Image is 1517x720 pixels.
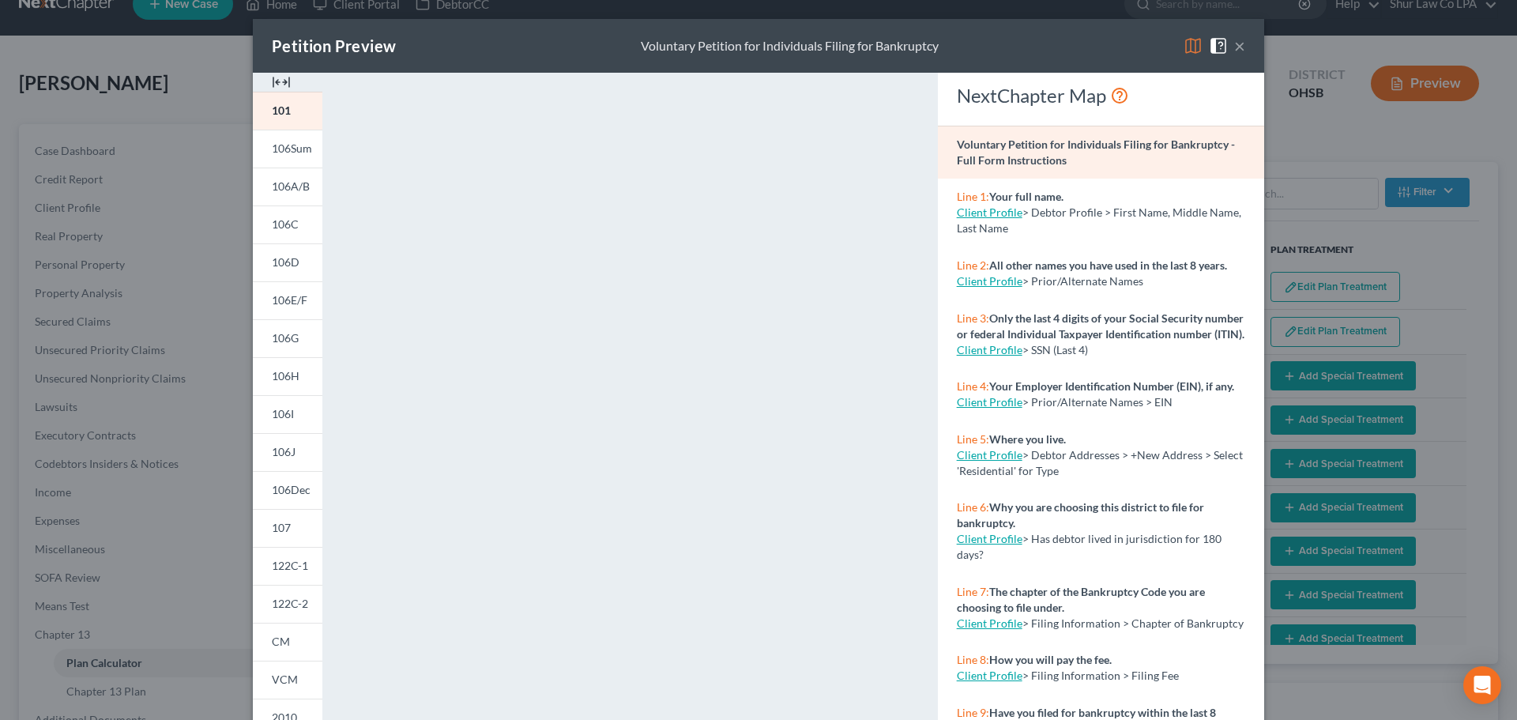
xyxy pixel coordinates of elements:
[272,521,291,534] span: 107
[272,73,291,92] img: expand-e0f6d898513216a626fdd78e52531dac95497ffd26381d4c15ee2fc46db09dca.svg
[957,653,989,666] span: Line 8:
[957,138,1235,167] strong: Voluntary Petition for Individuals Filing for Bankruptcy - Full Form Instructions
[957,448,1022,462] a: Client Profile
[1022,343,1088,356] span: > SSN (Last 4)
[1209,36,1228,55] img: help-close-5ba153eb36485ed6c1ea00a893f15db1cb9b99d6cae46e1a8edb6c62d00a1a76.svg
[1022,274,1143,288] span: > Prior/Alternate Names
[989,653,1112,666] strong: How you will pay the fee.
[272,35,396,57] div: Petition Preview
[957,83,1245,108] div: NextChapter Map
[253,92,322,130] a: 101
[957,395,1022,409] a: Client Profile
[253,509,322,547] a: 107
[957,706,989,719] span: Line 9:
[989,379,1234,393] strong: Your Employer Identification Number (EIN), if any.
[272,331,299,345] span: 106G
[272,141,312,155] span: 106Sum
[957,311,989,325] span: Line 3:
[272,483,311,496] span: 106Dec
[957,585,1205,614] strong: The chapter of the Bankruptcy Code you are choosing to file under.
[957,448,1243,477] span: > Debtor Addresses > +New Address > Select 'Residential' for Type
[1022,616,1244,630] span: > Filing Information > Chapter of Bankruptcy
[989,258,1227,272] strong: All other names you have used in the last 8 years.
[253,395,322,433] a: 106I
[253,585,322,623] a: 122C-2
[272,255,299,269] span: 106D
[957,432,989,446] span: Line 5:
[272,293,307,307] span: 106E/F
[253,661,322,699] a: VCM
[957,532,1022,545] a: Client Profile
[989,190,1063,203] strong: Your full name.
[272,104,291,117] span: 101
[957,274,1022,288] a: Client Profile
[272,559,308,572] span: 122C-1
[957,205,1241,235] span: > Debtor Profile > First Name, Middle Name, Last Name
[1022,395,1173,409] span: > Prior/Alternate Names > EIN
[253,547,322,585] a: 122C-1
[272,597,308,610] span: 122C-2
[1184,36,1203,55] img: map-eea8200ae884c6f1103ae1953ef3d486a96c86aabb227e865a55264e3737af1f.svg
[272,369,299,383] span: 106H
[272,407,294,420] span: 106I
[957,190,989,203] span: Line 1:
[253,243,322,281] a: 106D
[253,281,322,319] a: 106E/F
[253,168,322,205] a: 106A/B
[253,623,322,661] a: CM
[957,669,1022,682] a: Client Profile
[957,205,1022,219] a: Client Profile
[957,258,989,272] span: Line 2:
[253,433,322,471] a: 106J
[957,500,989,514] span: Line 6:
[253,471,322,509] a: 106Dec
[1022,669,1179,682] span: > Filing Information > Filing Fee
[957,379,989,393] span: Line 4:
[253,130,322,168] a: 106Sum
[272,217,299,231] span: 106C
[957,616,1022,630] a: Client Profile
[253,357,322,395] a: 106H
[957,585,989,598] span: Line 7:
[989,432,1066,446] strong: Where you live.
[957,311,1244,341] strong: Only the last 4 digits of your Social Security number or federal Individual Taxpayer Identificati...
[253,205,322,243] a: 106C
[272,445,295,458] span: 106J
[253,319,322,357] a: 106G
[272,179,310,193] span: 106A/B
[641,37,939,55] div: Voluntary Petition for Individuals Filing for Bankruptcy
[1463,666,1501,704] div: Open Intercom Messenger
[272,673,298,686] span: VCM
[957,500,1204,530] strong: Why you are choosing this district to file for bankruptcy.
[957,343,1022,356] a: Client Profile
[957,532,1222,561] span: > Has debtor lived in jurisdiction for 180 days?
[1234,36,1245,55] button: ×
[272,635,290,648] span: CM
